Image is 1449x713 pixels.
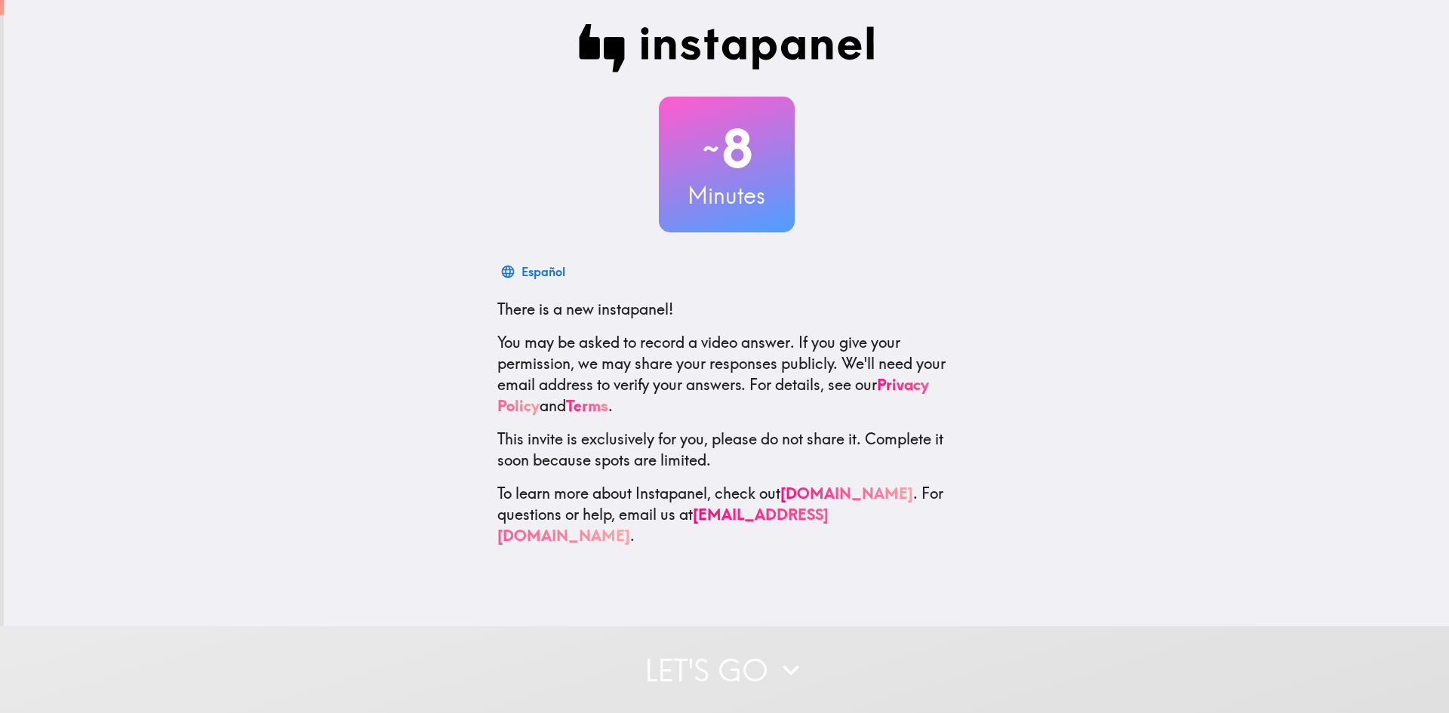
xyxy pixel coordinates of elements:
p: You may be asked to record a video answer. If you give your permission, we may share your respons... [497,332,956,416]
p: This invite is exclusively for you, please do not share it. Complete it soon because spots are li... [497,429,956,471]
a: Terms [566,396,608,415]
img: Instapanel [579,24,875,72]
a: [DOMAIN_NAME] [780,484,913,502]
a: Privacy Policy [497,375,929,415]
button: Español [497,257,571,287]
span: ~ [700,126,721,171]
p: To learn more about Instapanel, check out . For questions or help, email us at . [497,483,956,546]
a: [EMAIL_ADDRESS][DOMAIN_NAME] [497,505,829,545]
div: Español [521,261,565,282]
h2: 8 [659,118,795,180]
span: There is a new instapanel! [497,300,673,318]
h3: Minutes [659,180,795,211]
